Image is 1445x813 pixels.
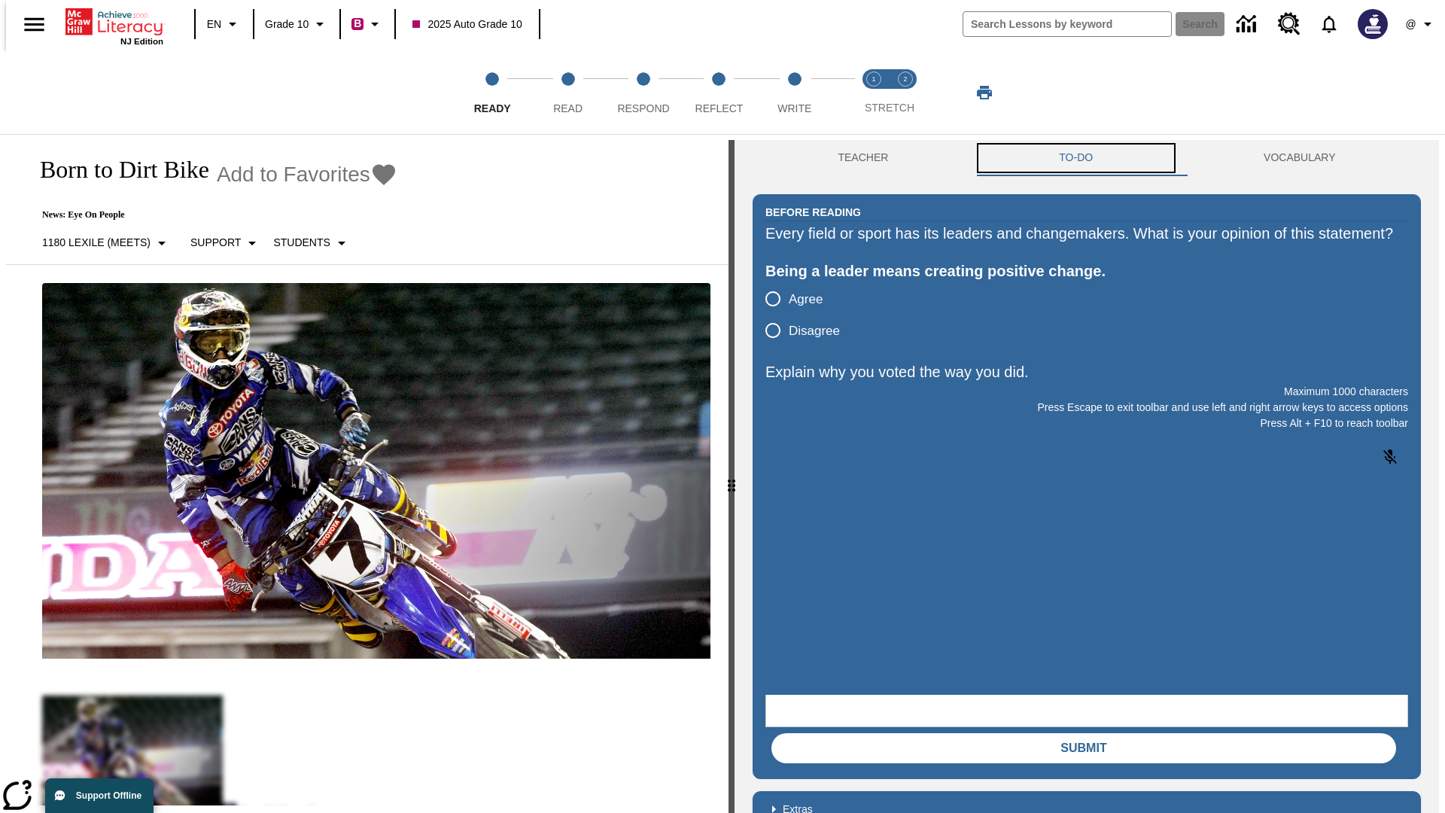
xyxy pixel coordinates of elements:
span: EN [207,17,221,32]
button: VOCABULARY [1179,140,1421,176]
button: Stretch Respond step 2 of 2 [884,51,927,134]
div: activity [735,140,1439,813]
button: TO-DO [974,140,1179,176]
div: Instructional Panel Tabs [753,140,1421,176]
p: Press Escape to exit toolbar and use left and right arrow keys to access options [765,400,1408,416]
div: Home [65,5,163,46]
p: Press Alt + F10 to reach toolbar [765,416,1408,431]
img: Avatar [1358,9,1388,39]
button: Profile/Settings [1397,11,1445,38]
button: Respond step 3 of 5 [600,51,687,134]
button: Scaffolds, Support [184,230,267,257]
div: Press Enter or Spacebar and then press right and left arrow keys to move the slider [729,140,735,813]
button: Support Offline [45,778,154,813]
h2: Before Reading [765,204,861,221]
button: Grade: Grade 10, Select a grade [259,11,335,38]
span: Read [553,102,583,114]
span: 2025 Auto Grade 10 [412,17,522,32]
p: Explain why you voted the way you did. [765,360,1408,384]
span: Add to Favorites [217,163,370,187]
a: Resource Center, Will open in new tab [1269,4,1310,44]
button: Select Student [267,230,356,257]
span: @ [1405,17,1416,32]
img: Motocross racer James Stewart flies through the air on his dirt bike. [42,283,710,659]
input: search field [963,12,1171,36]
span: Respond [617,102,669,114]
button: Print [960,79,1008,106]
button: Submit [771,733,1396,763]
button: Select Lexile, 1180 Lexile (Meets) [36,230,177,257]
span: NJ Edition [120,37,163,46]
button: Teacher [753,140,974,176]
p: Maximum 1000 characters [765,384,1408,400]
button: Stretch Read step 1 of 2 [852,51,896,134]
span: Agree [789,290,823,309]
button: Language: EN, Select a language [200,11,248,38]
button: Write step 5 of 5 [751,51,838,134]
a: Notifications [1310,5,1349,44]
button: Boost Class color is violet red. Change class color [345,11,390,38]
button: Select a new avatar [1349,5,1397,44]
span: Reflect [695,102,744,114]
div: reading [6,140,729,805]
button: Read step 2 of 5 [524,51,611,134]
a: Data Center [1227,4,1269,45]
p: News: Eye On People [24,209,397,221]
div: Being a leader means creating positive change. [765,259,1408,283]
text: 1 [872,75,875,83]
button: Ready step 1 of 5 [449,51,536,134]
span: STRETCH [865,102,914,114]
button: Reflect step 4 of 5 [675,51,762,134]
span: Ready [474,102,511,114]
button: Open side menu [12,2,56,47]
span: B [354,14,361,33]
button: Click to activate and allow voice recognition [1372,439,1408,475]
p: Students [273,235,330,251]
p: Support [190,235,241,251]
span: Grade 10 [265,17,309,32]
span: Support Offline [76,790,141,801]
div: poll [765,283,852,346]
h1: Born to Dirt Bike [24,156,209,184]
button: Add to Favorites - Born to Dirt Bike [217,161,397,187]
p: 1180 Lexile (Meets) [42,235,151,251]
body: Explain why you voted the way you did. Maximum 1000 characters Press Alt + F10 to reach toolbar P... [6,12,220,26]
div: Every field or sport has its leaders and changemakers. What is your opinion of this statement? [765,221,1408,245]
span: Write [777,102,811,114]
span: Disagree [789,321,840,341]
text: 2 [903,75,907,83]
